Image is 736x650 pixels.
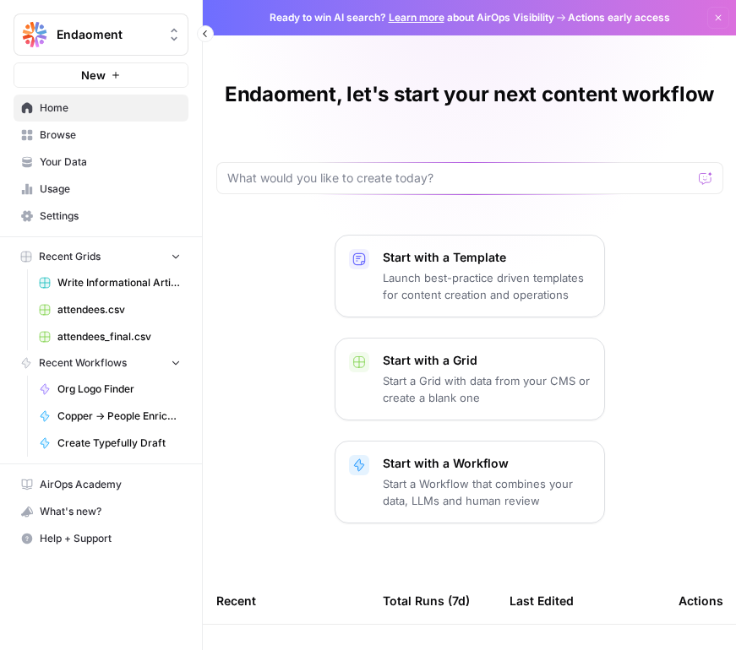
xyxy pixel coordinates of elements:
a: Learn more [389,11,444,24]
a: Org Logo Finder [31,376,188,403]
span: Your Data [40,154,181,170]
button: Start with a GridStart a Grid with data from your CMS or create a blank one [335,338,605,420]
span: Actions early access [568,10,670,25]
span: Endaoment [57,26,159,43]
p: Start a Grid with data from your CMS or create a blank one [383,372,591,406]
a: attendees.csv [31,296,188,323]
span: Copper -> People Enricher [57,409,181,424]
span: Settings [40,209,181,224]
button: Recent Workflows [14,350,188,376]
span: attendees.csv [57,302,181,317]
p: Start with a Template [383,249,591,266]
a: Browse [14,122,188,149]
button: Start with a WorkflowStart a Workflow that combines your data, LLMs and human review [335,441,605,523]
button: New [14,62,188,88]
button: Recent Grids [14,244,188,269]
a: Write Informational Articles [31,269,188,296]
div: Recent [216,577,356,624]
input: What would you like to create today? [227,170,692,187]
a: Usage [14,176,188,203]
span: New [81,67,106,84]
span: Ready to win AI search? about AirOps Visibility [270,10,554,25]
span: Browse [40,127,181,143]
h1: Endaoment, let's start your next content workflow [225,81,714,108]
p: Start with a Workflow [383,455,591,472]
span: Write Informational Articles [57,275,181,290]
p: Launch best-practice driven templates for content creation and operations [383,269,591,303]
img: Endaoment Logo [19,19,50,50]
span: Recent Workflows [39,355,127,371]
span: Recent Grids [39,249,101,264]
span: Home [40,100,181,116]
button: Workspace: Endaoment [14,14,188,56]
a: Home [14,95,188,122]
a: attendees_final.csv [31,323,188,350]
a: AirOps Academy [14,471,188,498]
a: Create Typefully Draft [31,430,188,457]
p: Start with a Grid [383,352,591,369]
span: Help + Support [40,531,181,546]
button: What's new? [14,498,188,525]
p: Start a Workflow that combines your data, LLMs and human review [383,475,591,509]
div: Total Runs (7d) [383,577,470,624]
span: AirOps Academy [40,477,181,492]
span: attendees_final.csv [57,329,181,344]
span: Create Typefully Draft [57,436,181,451]
button: Help + Support [14,525,188,552]
span: Usage [40,181,181,197]
a: Your Data [14,149,188,176]
div: Actions [679,577,723,624]
span: Org Logo Finder [57,382,181,397]
button: Start with a TemplateLaunch best-practice driven templates for content creation and operations [335,235,605,317]
a: Copper -> People Enricher [31,403,188,430]
div: What's new? [14,499,188,524]
a: Settings [14,203,188,230]
div: Last Edited [510,577,574,624]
